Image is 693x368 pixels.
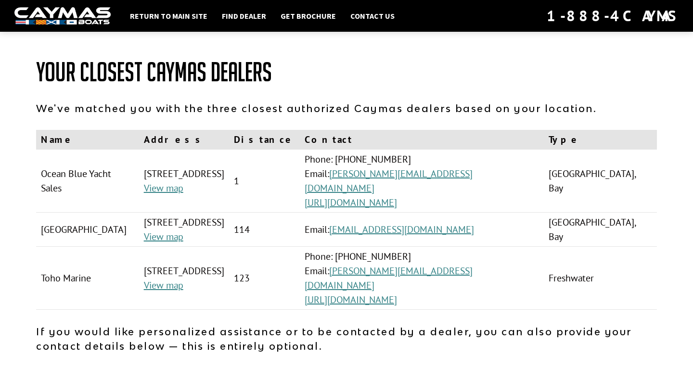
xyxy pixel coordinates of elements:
[300,213,544,247] td: Email:
[329,223,474,236] a: [EMAIL_ADDRESS][DOMAIN_NAME]
[229,247,300,310] td: 123
[144,182,183,194] a: View map
[139,150,229,213] td: [STREET_ADDRESS]
[139,130,229,150] th: Address
[305,167,473,194] a: [PERSON_NAME][EMAIL_ADDRESS][DOMAIN_NAME]
[305,196,397,209] a: [URL][DOMAIN_NAME]
[125,10,212,22] a: Return to main site
[36,150,139,213] td: Ocean Blue Yacht Sales
[300,150,544,213] td: Phone: [PHONE_NUMBER] Email:
[139,213,229,247] td: [STREET_ADDRESS]
[544,213,657,247] td: [GEOGRAPHIC_DATA], Bay
[229,130,300,150] th: Distance
[36,58,657,87] h1: Your Closest Caymas Dealers
[346,10,399,22] a: Contact Us
[36,324,657,353] p: If you would like personalized assistance or to be contacted by a dealer, you can also provide yo...
[144,230,183,243] a: View map
[305,293,397,306] a: [URL][DOMAIN_NAME]
[547,5,679,26] div: 1-888-4CAYMAS
[36,213,139,247] td: [GEOGRAPHIC_DATA]
[36,130,139,150] th: Name
[139,247,229,310] td: [STREET_ADDRESS]
[544,130,657,150] th: Type
[305,265,473,292] a: [PERSON_NAME][EMAIL_ADDRESS][DOMAIN_NAME]
[229,213,300,247] td: 114
[544,247,657,310] td: Freshwater
[36,247,139,310] td: Toho Marine
[217,10,271,22] a: Find Dealer
[14,7,111,25] img: white-logo-c9c8dbefe5ff5ceceb0f0178aa75bf4bb51f6bca0971e226c86eb53dfe498488.png
[300,247,544,310] td: Phone: [PHONE_NUMBER] Email:
[276,10,341,22] a: Get Brochure
[229,150,300,213] td: 1
[544,150,657,213] td: [GEOGRAPHIC_DATA], Bay
[36,101,657,115] p: We've matched you with the three closest authorized Caymas dealers based on your location.
[300,130,544,150] th: Contact
[144,279,183,292] a: View map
